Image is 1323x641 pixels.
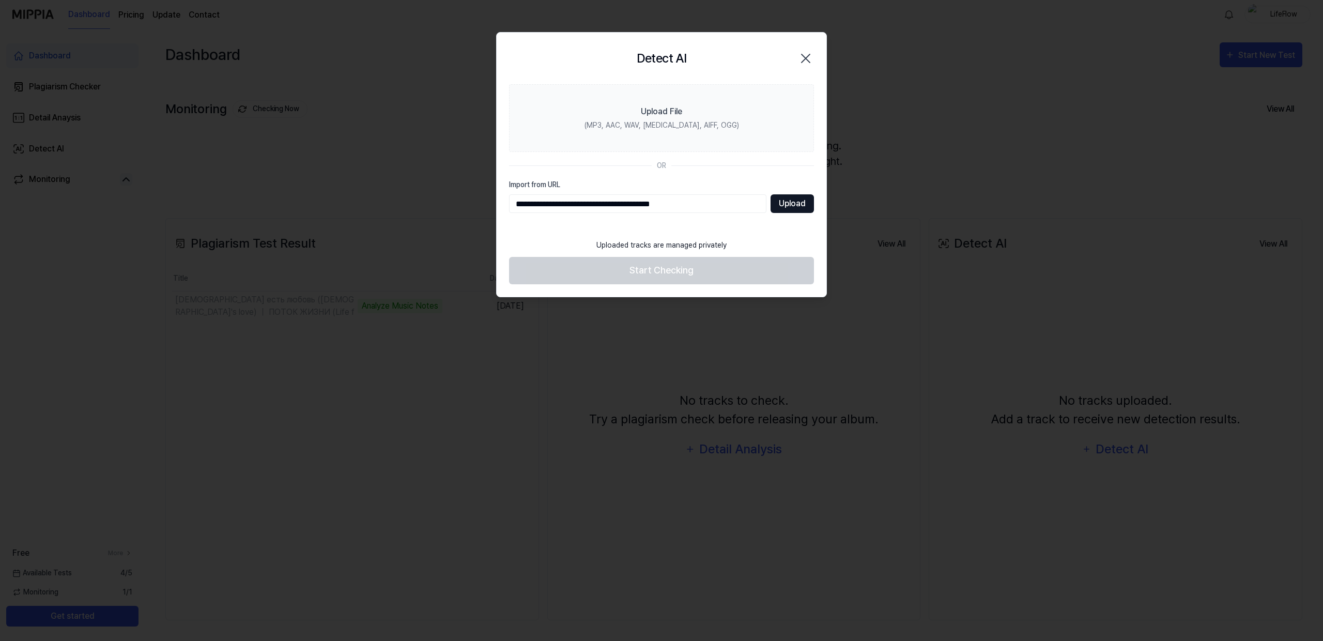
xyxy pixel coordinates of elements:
[657,160,666,171] div: OR
[641,105,682,118] div: Upload File
[509,179,814,190] label: Import from URL
[584,120,739,131] div: (MP3, AAC, WAV, [MEDICAL_DATA], AIFF, OGG)
[637,49,687,68] h2: Detect AI
[771,194,814,213] button: Upload
[590,234,733,257] div: Uploaded tracks are managed privately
